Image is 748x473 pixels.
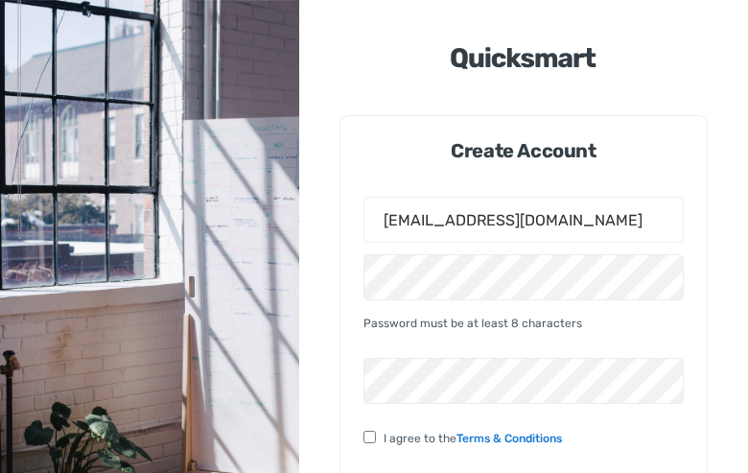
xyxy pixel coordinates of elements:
[384,427,562,450] span: I agree to the
[363,197,684,243] input: Email Address
[363,139,684,162] h6: Create Account
[456,432,562,445] a: Terms & Conditions
[363,431,376,443] input: I agree to theTerms & Conditions
[363,312,684,335] div: Password must be at least 8 characters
